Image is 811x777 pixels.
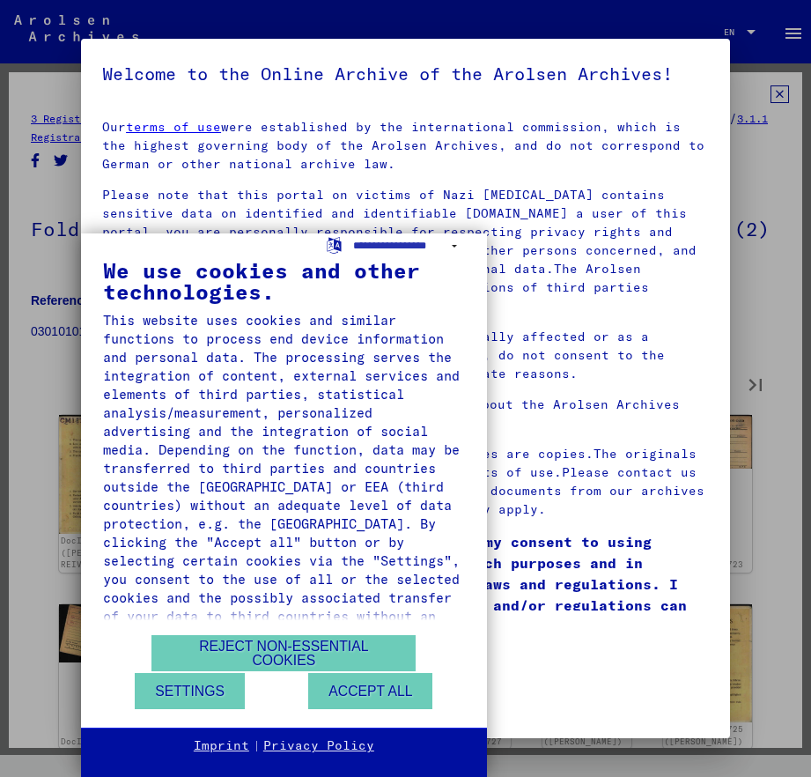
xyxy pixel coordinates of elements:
div: This website uses cookies and similar functions to process end device information and personal da... [103,311,465,644]
button: Reject non-essential cookies [151,635,416,671]
button: Settings [135,673,245,709]
a: Imprint [194,737,249,755]
button: Accept all [308,673,432,709]
div: We use cookies and other technologies. [103,260,465,302]
a: Privacy Policy [263,737,374,755]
